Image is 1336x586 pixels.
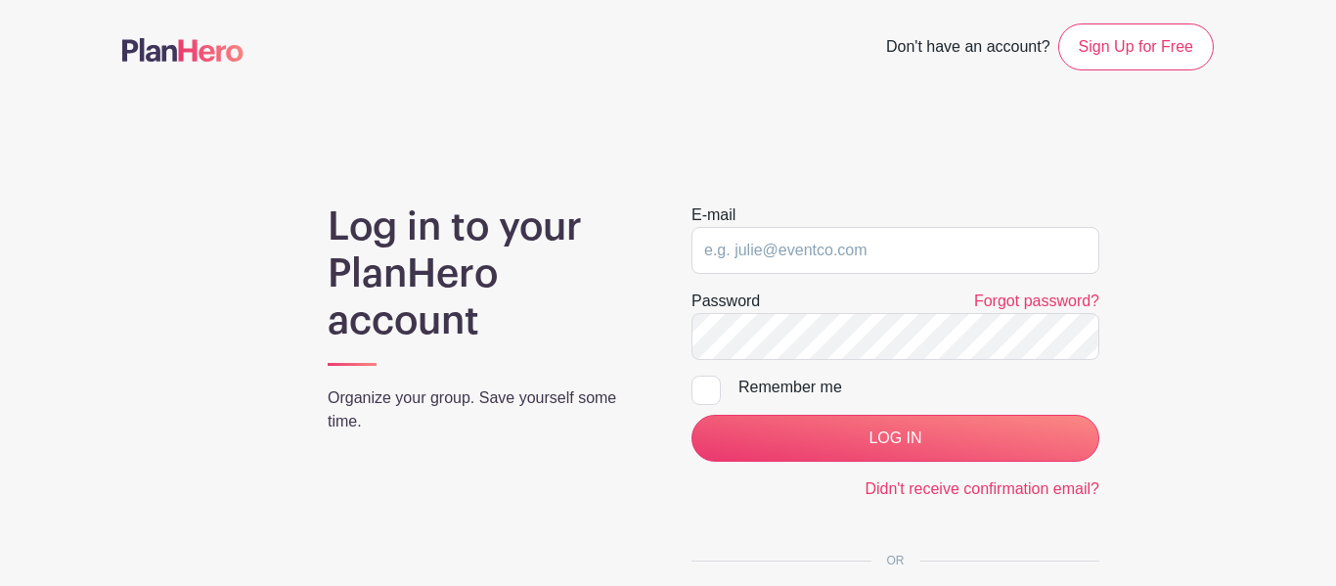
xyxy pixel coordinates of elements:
[328,386,645,433] p: Organize your group. Save yourself some time.
[122,38,244,62] img: logo-507f7623f17ff9eddc593b1ce0a138ce2505c220e1c5a4e2b4648c50719b7d32.svg
[871,554,920,567] span: OR
[691,415,1099,462] input: LOG IN
[974,293,1099,309] a: Forgot password?
[1058,23,1214,70] a: Sign Up for Free
[691,203,735,227] label: E-mail
[738,376,1099,399] div: Remember me
[886,27,1050,70] span: Don't have an account?
[691,227,1099,274] input: e.g. julie@eventco.com
[328,203,645,344] h1: Log in to your PlanHero account
[865,480,1099,497] a: Didn't receive confirmation email?
[691,290,760,313] label: Password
